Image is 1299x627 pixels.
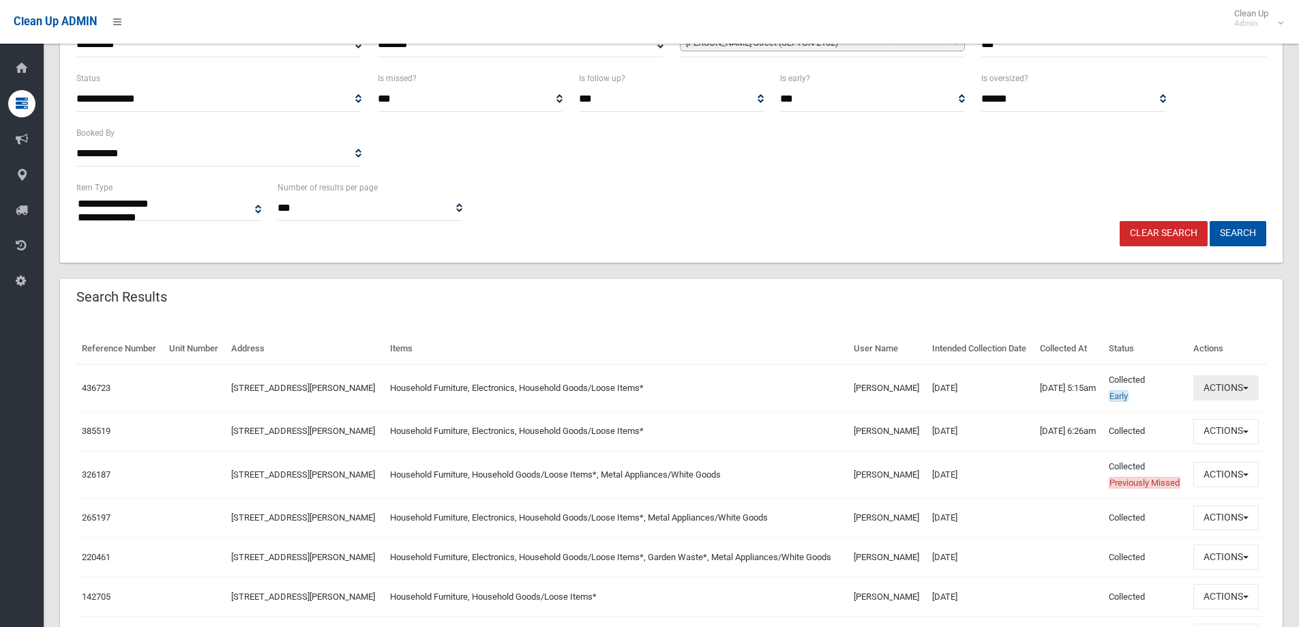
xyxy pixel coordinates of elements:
[848,538,927,577] td: [PERSON_NAME]
[1034,364,1103,412] td: [DATE] 5:15am
[82,592,110,602] a: 142705
[385,538,849,577] td: Household Furniture, Electronics, Household Goods/Loose Items*, Garden Waste*, Metal Appliances/W...
[164,334,225,364] th: Unit Number
[579,71,625,86] label: Is follow up?
[1103,451,1188,498] td: Collected
[60,284,183,310] header: Search Results
[231,383,375,393] a: [STREET_ADDRESS][PERSON_NAME]
[848,498,927,538] td: [PERSON_NAME]
[848,364,927,412] td: [PERSON_NAME]
[1193,544,1259,570] button: Actions
[1234,18,1268,29] small: Admin
[1188,334,1266,364] th: Actions
[848,411,927,451] td: [PERSON_NAME]
[76,334,164,364] th: Reference Number
[82,469,110,480] a: 326187
[1193,506,1259,531] button: Actions
[1034,411,1103,451] td: [DATE] 6:26am
[927,498,1034,538] td: [DATE]
[231,426,375,436] a: [STREET_ADDRESS][PERSON_NAME]
[385,577,849,617] td: Household Furniture, Household Goods/Loose Items*
[385,334,849,364] th: Items
[1103,334,1188,364] th: Status
[1193,375,1259,400] button: Actions
[1109,477,1180,489] span: Previously Missed
[385,364,849,412] td: Household Furniture, Electronics, Household Goods/Loose Items*
[231,592,375,602] a: [STREET_ADDRESS][PERSON_NAME]
[231,552,375,562] a: [STREET_ADDRESS][PERSON_NAME]
[1193,419,1259,444] button: Actions
[1193,462,1259,487] button: Actions
[1103,364,1188,412] td: Collected
[14,15,97,28] span: Clean Up ADMIN
[927,411,1034,451] td: [DATE]
[1193,584,1259,609] button: Actions
[82,552,110,562] a: 220461
[378,71,417,86] label: Is missed?
[1109,390,1129,402] span: Early
[848,577,927,617] td: [PERSON_NAME]
[927,364,1034,412] td: [DATE]
[1103,498,1188,538] td: Collected
[76,180,113,195] label: Item Type
[1103,411,1188,451] td: Collected
[385,411,849,451] td: Household Furniture, Electronics, Household Goods/Loose Items*
[76,71,100,86] label: Status
[231,469,375,480] a: [STREET_ADDRESS][PERSON_NAME]
[927,451,1034,498] td: [DATE]
[82,426,110,436] a: 385519
[76,126,115,141] label: Booked By
[1227,8,1282,29] span: Clean Up
[981,71,1028,86] label: Is oversized?
[927,577,1034,617] td: [DATE]
[1103,577,1188,617] td: Collected
[927,538,1034,577] td: [DATE]
[848,334,927,364] th: User Name
[1120,221,1208,246] a: Clear Search
[780,71,810,86] label: Is early?
[82,383,110,393] a: 436723
[1034,334,1103,364] th: Collected At
[226,334,385,364] th: Address
[385,498,849,538] td: Household Furniture, Electronics, Household Goods/Loose Items*, Metal Appliances/White Goods
[1210,221,1266,246] button: Search
[848,451,927,498] td: [PERSON_NAME]
[385,451,849,498] td: Household Furniture, Household Goods/Loose Items*, Metal Appliances/White Goods
[1103,538,1188,577] td: Collected
[278,180,378,195] label: Number of results per page
[927,334,1034,364] th: Intended Collection Date
[231,512,375,523] a: [STREET_ADDRESS][PERSON_NAME]
[82,512,110,523] a: 265197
